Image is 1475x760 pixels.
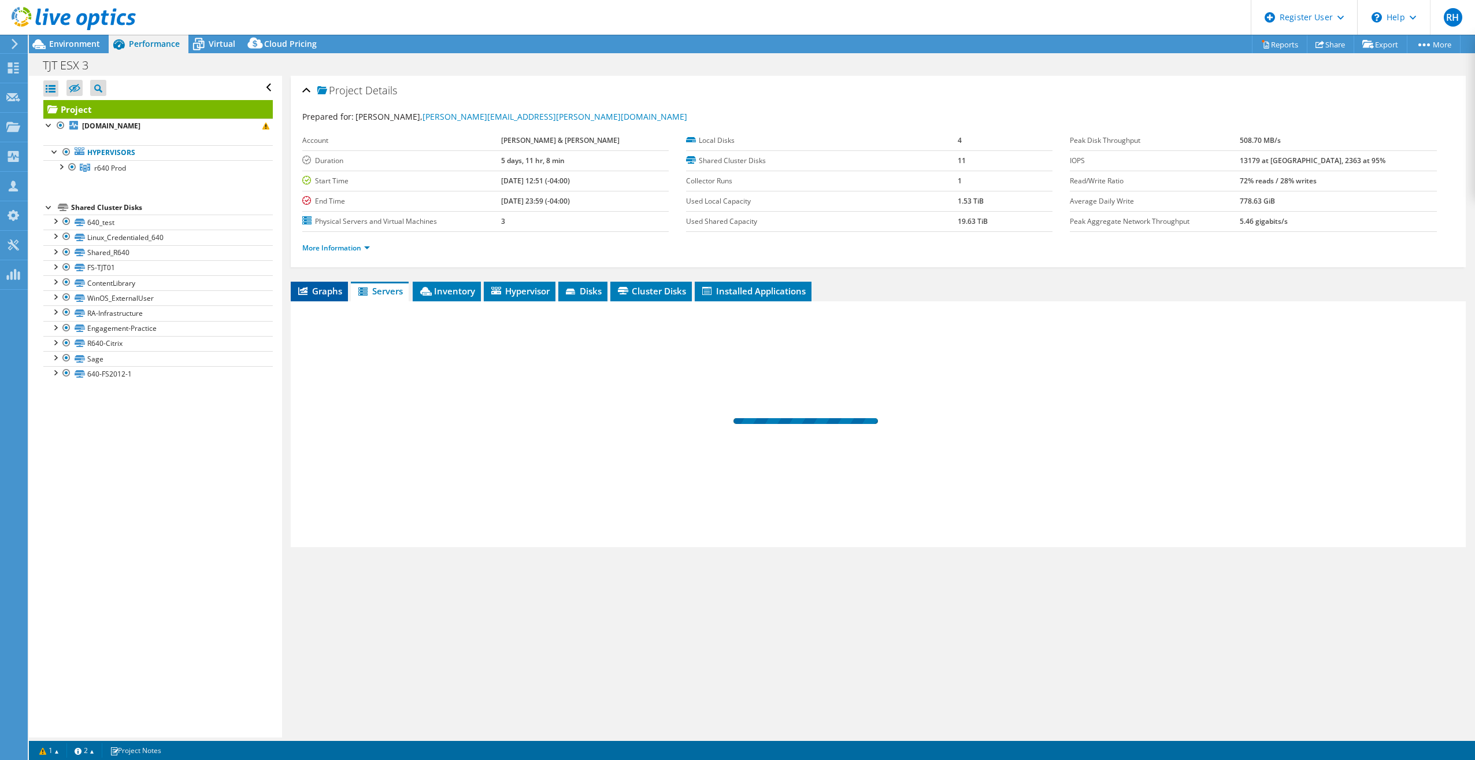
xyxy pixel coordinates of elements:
[49,38,100,49] span: Environment
[302,175,501,187] label: Start Time
[686,175,957,187] label: Collector Runs
[43,290,273,305] a: WinOS_ExternalUser
[958,156,966,165] b: 11
[302,135,501,146] label: Account
[43,230,273,245] a: Linux_Credentialed_640
[82,121,140,131] b: [DOMAIN_NAME]
[43,305,273,320] a: RA-Infrastructure
[43,160,273,175] a: r640 Prod
[958,135,962,145] b: 4
[1372,12,1382,23] svg: \n
[94,163,126,173] span: r640 Prod
[43,119,273,134] a: [DOMAIN_NAME]
[43,351,273,366] a: Sage
[43,366,273,381] a: 640-FS2012-1
[1307,35,1354,53] a: Share
[958,216,988,226] b: 19.63 TiB
[1070,155,1239,167] label: IOPS
[1240,216,1288,226] b: 5.46 gigabits/s
[501,196,570,206] b: [DATE] 23:59 (-04:00)
[43,336,273,351] a: R640-Citrix
[501,156,565,165] b: 5 days, 11 hr, 8 min
[317,85,362,97] span: Project
[302,216,501,227] label: Physical Servers and Virtual Machines
[302,155,501,167] label: Duration
[1240,135,1281,145] b: 508.70 MB/s
[686,155,957,167] label: Shared Cluster Disks
[43,275,273,290] a: ContentLibrary
[1407,35,1461,53] a: More
[209,38,235,49] span: Virtual
[297,285,342,297] span: Graphs
[1070,216,1239,227] label: Peak Aggregate Network Throughput
[958,196,984,206] b: 1.53 TiB
[1354,35,1407,53] a: Export
[418,285,475,297] span: Inventory
[686,195,957,207] label: Used Local Capacity
[129,38,180,49] span: Performance
[43,260,273,275] a: FS-TJT01
[686,216,957,227] label: Used Shared Capacity
[38,59,106,72] h1: TJT ESX 3
[1240,176,1317,186] b: 72% reads / 28% writes
[490,285,550,297] span: Hypervisor
[564,285,602,297] span: Disks
[1070,135,1239,146] label: Peak Disk Throughput
[958,176,962,186] b: 1
[31,743,67,758] a: 1
[71,201,273,215] div: Shared Cluster Disks
[686,135,957,146] label: Local Disks
[501,135,620,145] b: [PERSON_NAME] & [PERSON_NAME]
[357,285,403,297] span: Servers
[1444,8,1462,27] span: RH
[43,245,273,260] a: Shared_R640
[43,145,273,160] a: Hypervisors
[501,176,570,186] b: [DATE] 12:51 (-04:00)
[1070,195,1239,207] label: Average Daily Write
[302,195,501,207] label: End Time
[423,111,687,122] a: [PERSON_NAME][EMAIL_ADDRESS][PERSON_NAME][DOMAIN_NAME]
[43,215,273,230] a: 640_test
[43,100,273,119] a: Project
[1252,35,1307,53] a: Reports
[501,216,505,226] b: 3
[264,38,317,49] span: Cloud Pricing
[302,243,370,253] a: More Information
[1240,196,1275,206] b: 778.63 GiB
[616,285,686,297] span: Cluster Disks
[365,83,397,97] span: Details
[355,111,687,122] span: [PERSON_NAME],
[1070,175,1239,187] label: Read/Write Ratio
[701,285,806,297] span: Installed Applications
[66,743,102,758] a: 2
[302,111,354,122] label: Prepared for:
[43,321,273,336] a: Engagement-Practice
[1240,156,1385,165] b: 13179 at [GEOGRAPHIC_DATA], 2363 at 95%
[102,743,169,758] a: Project Notes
